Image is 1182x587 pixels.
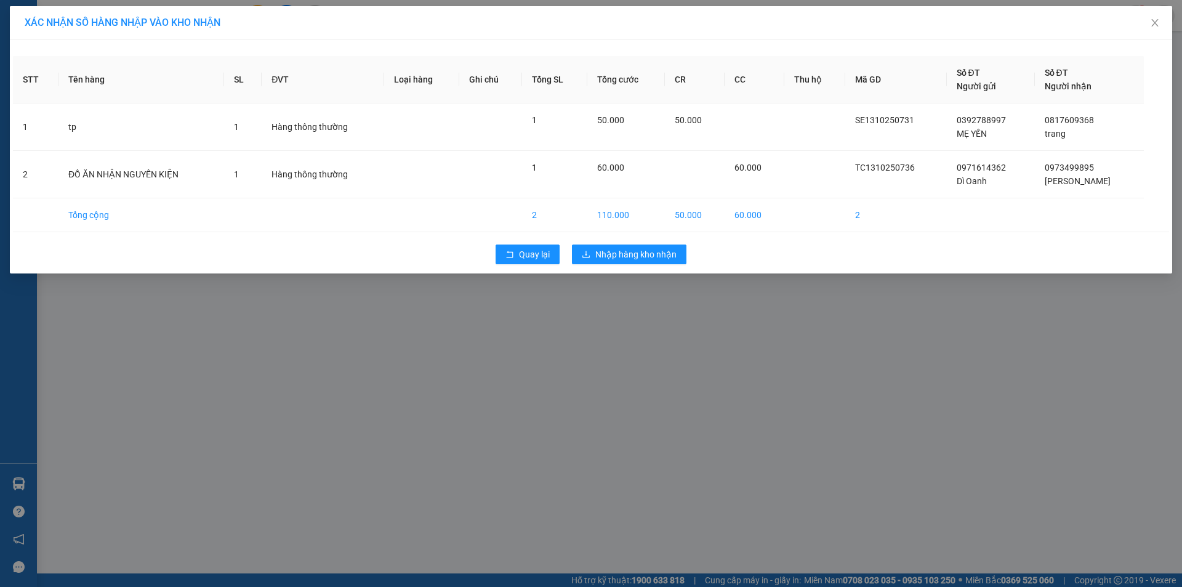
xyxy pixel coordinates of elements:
[1045,81,1092,91] span: Người nhận
[58,103,224,151] td: tp
[522,198,587,232] td: 2
[384,56,459,103] th: Loại hàng
[13,151,58,198] td: 2
[784,56,845,103] th: Thu hộ
[262,103,384,151] td: Hàng thông thường
[459,56,522,103] th: Ghi chú
[522,56,587,103] th: Tổng SL
[1045,176,1111,186] span: [PERSON_NAME]
[262,56,384,103] th: ĐVT
[58,56,224,103] th: Tên hàng
[58,151,224,198] td: ĐỒ ĂN NHẬN NGUYÊN KIỆN
[665,56,725,103] th: CR
[675,115,702,125] span: 50.000
[957,81,996,91] span: Người gửi
[725,56,784,103] th: CC
[58,198,224,232] td: Tổng cộng
[855,163,915,172] span: TC1310250736
[532,163,537,172] span: 1
[597,163,624,172] span: 60.000
[957,68,980,78] span: Số ĐT
[587,198,665,232] td: 110.000
[1045,163,1094,172] span: 0973499895
[224,56,262,103] th: SL
[496,245,560,264] button: rollbackQuay lại
[13,103,58,151] td: 1
[957,129,987,139] span: MẸ YẾN
[1045,115,1094,125] span: 0817609368
[234,169,239,179] span: 1
[597,115,624,125] span: 50.000
[234,122,239,132] span: 1
[519,248,550,261] span: Quay lại
[957,176,987,186] span: Dì Oanh
[734,163,762,172] span: 60.000
[855,115,914,125] span: SE1310250731
[532,115,537,125] span: 1
[665,198,725,232] td: 50.000
[572,245,686,264] button: downloadNhập hàng kho nhận
[957,115,1006,125] span: 0392788997
[1045,68,1068,78] span: Số ĐT
[262,151,384,198] td: Hàng thông thường
[957,163,1006,172] span: 0971614362
[505,250,514,260] span: rollback
[845,198,947,232] td: 2
[725,198,784,232] td: 60.000
[582,250,590,260] span: download
[1138,6,1172,41] button: Close
[1150,18,1160,28] span: close
[13,56,58,103] th: STT
[587,56,665,103] th: Tổng cước
[595,248,677,261] span: Nhập hàng kho nhận
[845,56,947,103] th: Mã GD
[25,17,220,28] span: XÁC NHẬN SỐ HÀNG NHẬP VÀO KHO NHẬN
[1045,129,1066,139] span: trang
